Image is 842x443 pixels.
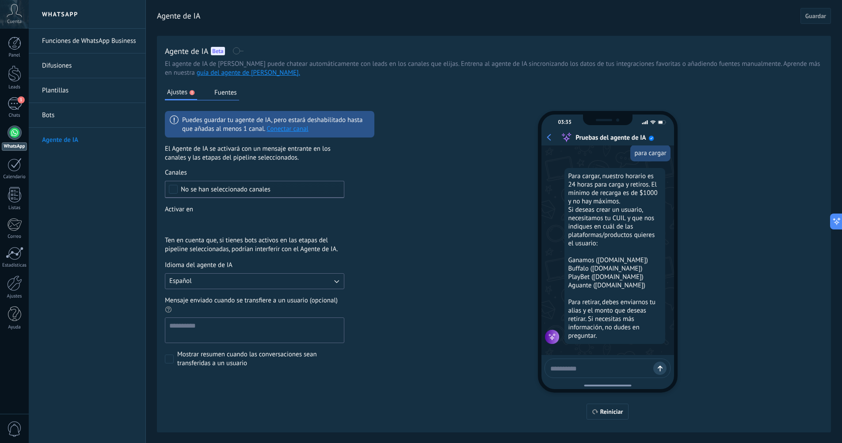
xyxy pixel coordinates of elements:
[42,128,137,153] a: Agente de IA
[805,13,826,19] span: Guardar
[169,277,192,286] span: Español
[18,96,25,103] span: 1
[165,145,344,162] span: El Agente de IA se activará con un mensaje entrante en los canales y las etapas del pipeline sele...
[2,205,27,211] div: Listas
[558,119,571,126] div: 03:35
[165,86,197,100] button: Ajustes
[157,7,200,25] h2: Agente de IA
[42,103,137,128] a: Bots
[2,294,27,299] div: Ajustes
[545,330,559,344] img: agent icon
[29,103,145,128] li: Bots
[29,29,145,53] li: Funciones de WhatsApp Business
[182,116,370,134] span: Puedes guardar tu agente de IA, pero estará deshabilitado hasta que añadas al menos 1 canal.
[2,113,27,118] div: Chats
[42,78,137,103] a: Plantillas
[2,325,27,330] div: Ayuda
[29,128,145,152] li: Agente de IA
[2,142,27,151] div: WhatsApp
[167,88,187,97] span: Ajustes
[575,134,646,142] div: Pruebas del agente de IA
[2,234,27,240] div: Correo
[29,78,145,103] li: Plantillas
[630,145,670,161] div: para cargar
[2,84,27,90] div: Leads
[165,261,232,270] span: Idioma del agente de IA
[165,46,208,57] h2: Agente de IA
[2,53,27,58] div: Panel
[212,86,239,99] button: Fuentes
[7,19,22,25] span: Cuenta
[181,186,271,193] span: No se han seleccionado canales
[267,125,308,133] a: Conectar canal
[197,69,300,77] a: guía del agente de [PERSON_NAME].
[165,318,342,343] textarea: Mensaje enviado cuando se transfiere a un usuario (opcional)
[587,404,629,420] button: Reiniciar
[564,168,665,344] div: Para cargar, nuestro horario es 24 horas para carga y retiros. El mínimo de recarga es de $1000 y...
[165,205,193,214] span: Activar en
[177,350,344,368] span: Mostrar resumen cuando las conversaciones sean transferidas a un usuario
[165,296,338,305] span: Mensaje enviado cuando se transfiere a un usuario (opcional)
[165,168,187,177] span: Canales
[800,8,831,24] button: Guardar
[600,409,623,415] span: Reiniciar
[165,273,344,289] button: Idioma del agente de IA
[42,53,137,78] a: Difusiones
[2,263,27,268] div: Estadísticas
[211,47,225,55] div: Beta
[2,174,27,180] div: Calendario
[42,29,137,53] a: Funciones de WhatsApp Business
[165,236,344,254] span: Ten en cuenta que, si tienes bots activos en las etapas del pipeline seleccionadas, podrían inter...
[29,53,145,78] li: Difusiones
[165,60,823,77] span: El agente de IA de [PERSON_NAME] puede chatear automáticamente con leads en los canales que elija...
